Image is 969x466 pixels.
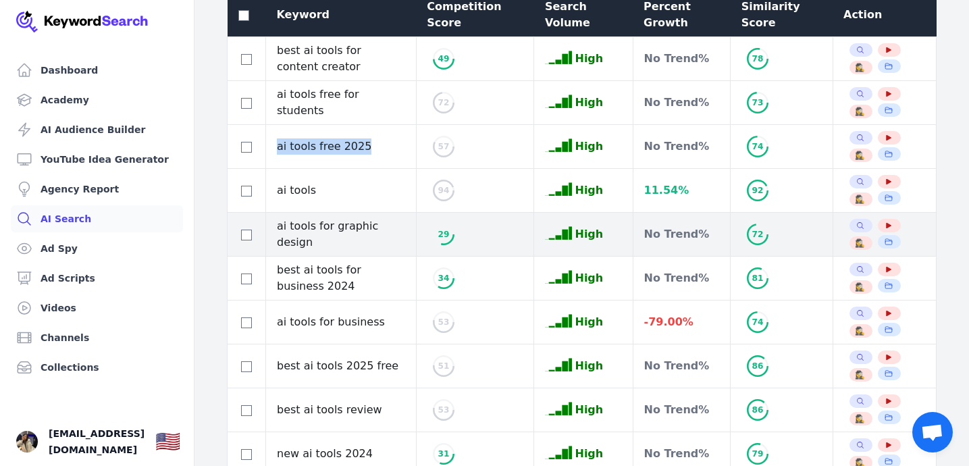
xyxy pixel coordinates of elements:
span: 🕵️‍♀️ [855,238,865,249]
span: 🕵️‍♀️ [855,106,865,117]
td: best ai tools review [266,388,417,432]
span: [EMAIL_ADDRESS][DOMAIN_NAME] [49,425,145,458]
span: 🕵️‍♀️ [855,413,865,424]
a: Agency Report [11,176,183,203]
td: best ai tools for business 2024 [266,257,417,301]
text: 53 [438,405,449,415]
button: 🇺🇸 [155,428,180,455]
img: Lea Natik [16,431,38,452]
button: 🕵️‍♀️ [855,369,866,380]
a: Dashboard [11,57,183,84]
div: No Trend % [644,446,720,462]
div: No Trend % [644,95,720,111]
span: 🕵️‍♀️ [855,369,865,380]
button: 🕵️‍♀️ [855,326,866,336]
div: No Trend % [644,138,720,155]
text: 78 [752,54,764,63]
button: 🕵️‍♀️ [855,238,866,249]
span: 🕵️‍♀️ [855,326,865,336]
span: 🕵️‍♀️ [855,150,865,161]
p: High [575,226,603,242]
text: 51 [438,361,449,371]
p: High [575,358,603,374]
a: YouTube Idea Generator [11,146,183,173]
p: High [575,51,603,67]
div: 🇺🇸 [155,430,180,454]
td: ai tools for graphic design [266,213,417,257]
span: 🕵️‍♀️ [855,62,865,73]
button: 🕵️‍♀️ [855,194,866,205]
p: High [575,270,603,286]
p: High [575,95,603,111]
a: Collections [11,354,183,381]
text: 73 [752,98,764,107]
button: 🕵️‍♀️ [855,282,866,292]
div: 11.54 % [644,182,720,199]
td: ai tools [266,169,417,213]
text: 34 [438,274,449,283]
p: High [575,314,603,330]
text: 72 [752,230,764,239]
text: 74 [752,142,764,151]
td: best ai tools 2025 free [266,344,417,388]
text: 53 [438,317,449,327]
div: Action [843,7,926,23]
a: Ad Scripts [11,265,183,292]
a: Academy [11,86,183,113]
text: 31 [438,449,449,459]
button: 🕵️‍♀️ [855,106,866,117]
a: Videos [11,294,183,321]
div: No Trend % [644,402,720,418]
text: 94 [438,186,449,195]
text: 57 [438,142,449,151]
a: Открытый чат [912,412,953,452]
span: 🕵️‍♀️ [855,282,865,292]
img: Your Company [16,11,149,32]
p: High [575,182,603,199]
span: 🕵️‍♀️ [855,194,865,205]
div: No Trend % [644,226,720,242]
p: High [575,138,603,155]
td: best ai tools for content creator [266,37,417,81]
button: Open user button [16,431,38,452]
div: Keyword [277,7,406,23]
text: 29 [438,230,449,239]
button: 🕵️‍♀️ [855,62,866,73]
text: 86 [752,361,764,371]
p: High [575,446,603,462]
a: Channels [11,324,183,351]
a: Ad Spy [11,235,183,262]
text: 49 [438,54,449,63]
a: AI Search [11,205,183,232]
div: No Trend % [644,358,720,374]
button: 🕵️‍♀️ [855,150,866,161]
text: 74 [752,317,764,327]
text: 79 [752,449,764,459]
div: -79.00 % [644,314,720,330]
button: 🕵️‍♀️ [855,413,866,424]
text: 92 [752,186,764,195]
div: No Trend % [644,51,720,67]
a: AI Audience Builder [11,116,183,143]
div: No Trend % [644,270,720,286]
text: 86 [752,405,764,415]
p: High [575,402,603,418]
td: ai tools free 2025 [266,125,417,169]
td: ai tools for business [266,301,417,344]
text: 72 [438,98,449,107]
td: ai tools free for students [266,81,417,125]
text: 81 [752,274,764,283]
